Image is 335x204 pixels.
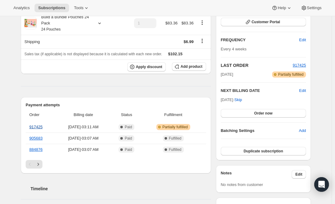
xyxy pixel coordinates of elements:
span: Apply discount [136,64,162,69]
span: $83.36 [181,21,194,25]
button: Add product [172,62,206,71]
div: Build a Bundle Pouches 24 Pack [37,14,92,32]
button: Skip [231,95,246,105]
span: Fulfilled [169,136,181,141]
h3: Notes [221,170,292,179]
h2: Timeline [31,186,211,192]
h6: Batching Settings [221,128,299,134]
span: Order now [254,111,272,116]
span: Paid [125,136,132,141]
span: Subscriptions [38,5,65,10]
span: No notes from customer [221,182,263,187]
button: Duplicate subscription [221,147,306,155]
h2: NEXT BILLING DATE [221,88,299,94]
span: Analytics [13,5,30,10]
span: Billing date [58,112,109,118]
span: Settings [307,5,322,10]
span: Edit [299,37,306,43]
a: 917425 [29,125,42,129]
span: Every 4 weeks [221,47,247,51]
button: Next [34,160,42,169]
button: Customer Portal [221,18,306,26]
button: Subscriptions [35,4,69,12]
span: Sales tax (if applicable) is not displayed because it is calculated with each new order. [24,52,162,56]
a: 884876 [29,147,42,152]
div: Open Intercom Messenger [314,177,329,192]
span: Status [113,112,140,118]
span: Paid [125,125,132,129]
span: $6.99 [184,39,194,44]
span: [DATE] · 03:11 AM [58,124,109,130]
span: Add product [180,64,202,69]
h2: FREQUENCY [221,37,299,43]
button: Edit [296,35,310,45]
span: Skip [234,97,242,103]
span: Customer Portal [252,20,280,24]
h2: Payment attempts [26,102,206,108]
button: Analytics [10,4,33,12]
span: Paid [125,147,132,152]
th: Shipping [21,35,132,48]
span: [DATE] · [221,97,242,102]
button: Tools [70,4,93,12]
span: [DATE] · 03:07 AM [58,147,109,153]
button: Settings [297,4,325,12]
button: Edit [292,170,306,179]
span: $83.36 [166,21,178,25]
a: 917425 [293,63,306,67]
span: Fulfillment [144,112,202,118]
button: Shipping actions [197,38,207,44]
button: Apply discount [127,62,166,71]
button: Help [268,4,296,12]
button: Add [295,126,310,136]
span: [DATE] · 03:07 AM [58,135,109,141]
small: 24 Pouches [41,27,60,31]
button: Product actions [197,19,207,26]
span: Edit [295,172,302,177]
button: Order now [221,109,306,118]
h2: LAST ORDER [221,62,293,68]
span: $102.15 [168,52,183,56]
th: Order [26,108,56,122]
button: Edit [299,88,306,94]
button: 917425 [293,62,306,68]
span: Duplicate subscription [244,149,283,154]
span: [DATE] [221,71,233,78]
span: Add [299,128,306,134]
nav: Pagination [26,160,206,169]
span: Fulfilled [169,147,181,152]
span: Help [278,5,286,10]
a: 905683 [29,136,42,140]
span: Partially fulfilled [278,72,304,77]
span: Tools [74,5,83,10]
span: Partially fulfilled [162,125,188,129]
